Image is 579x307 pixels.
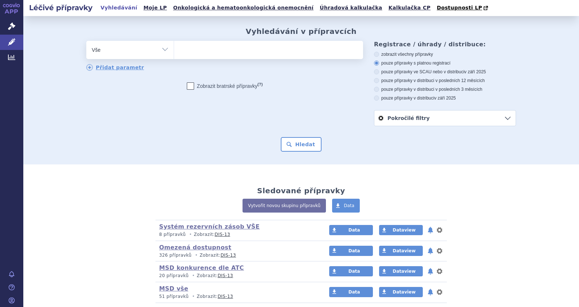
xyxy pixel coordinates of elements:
span: Dataview [393,248,415,253]
a: Dataview [379,287,423,297]
a: Dataview [379,266,423,276]
a: Data [329,246,373,256]
button: notifikace [427,288,434,296]
a: Data [332,199,360,213]
i: • [190,294,197,300]
label: pouze přípravky s platnou registrací [374,60,516,66]
a: Vytvořit novou skupinu přípravků [243,199,326,213]
a: Dataview [379,246,423,256]
a: Přidat parametr [86,64,144,71]
span: Data [348,228,360,233]
a: DIS-13 [221,253,236,258]
p: Zobrazit: [159,252,315,259]
label: pouze přípravky v distribuci v posledních 12 měsících [374,78,516,83]
a: Úhradová kalkulačka [318,3,385,13]
a: Moje LP [141,3,169,13]
button: nastavení [436,267,443,276]
abbr: (?) [257,82,263,87]
a: Systém rezervních zásob VŠE [159,223,260,230]
a: DIS-13 [218,273,233,278]
a: Dataview [379,225,423,235]
a: MSD konkurence dle ATC [159,264,244,271]
span: 326 přípravků [159,253,192,258]
button: notifikace [427,246,434,255]
p: Zobrazit: [159,294,315,300]
a: Vyhledávání [98,3,139,13]
h2: Vyhledávání v přípravcích [246,27,357,36]
label: pouze přípravky v distribuci [374,95,516,101]
button: nastavení [436,288,443,296]
span: 8 přípravků [159,232,186,237]
h2: Léčivé přípravky [23,3,98,13]
button: notifikace [427,267,434,276]
h2: Sledované přípravky [257,186,345,195]
a: Onkologická a hematoonkologická onemocnění [171,3,316,13]
a: DIS-13 [218,294,233,299]
a: Data [329,287,373,297]
span: Data [344,203,354,208]
button: notifikace [427,226,434,234]
button: Hledat [281,137,322,152]
a: Data [329,266,373,276]
span: Dataview [393,269,415,274]
a: DIS-13 [215,232,230,237]
span: Data [348,289,360,295]
button: nastavení [436,226,443,234]
a: Pokročilé filtry [374,110,516,126]
span: 51 přípravků [159,294,189,299]
p: Zobrazit: [159,273,315,279]
span: 20 přípravků [159,273,189,278]
label: zobrazit všechny přípravky [374,51,516,57]
span: Dostupnosti LP [437,5,482,11]
i: • [187,232,194,238]
a: Data [329,225,373,235]
a: Omezená dostupnost [159,244,231,251]
label: Zobrazit bratrské přípravky [187,82,263,90]
span: Dataview [393,228,415,233]
a: Kalkulačka CP [386,3,433,13]
h3: Registrace / úhrady / distribuce: [374,41,516,48]
label: pouze přípravky ve SCAU nebo v distribuci [374,69,516,75]
label: pouze přípravky v distribuci v posledních 3 měsících [374,86,516,92]
span: Data [348,269,360,274]
span: v září 2025 [434,96,456,101]
span: Dataview [393,289,415,295]
button: nastavení [436,246,443,255]
span: Data [348,248,360,253]
i: • [193,252,200,259]
a: Dostupnosti LP [434,3,492,13]
i: • [190,273,197,279]
p: Zobrazit: [159,232,315,238]
span: v září 2025 [464,69,486,74]
a: MSD vše [159,285,188,292]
